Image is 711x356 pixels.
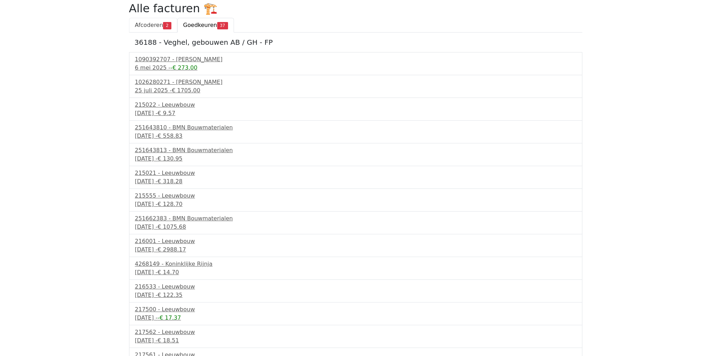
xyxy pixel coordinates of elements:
[135,237,576,254] a: 216001 - Leeuwbouw[DATE] -€ 2988.17
[135,132,576,140] div: [DATE] -
[135,328,576,336] div: 217562 - Leeuwbouw
[135,214,576,231] a: 251662383 - BMN Bouwmaterialen[DATE] -€ 1075.68
[135,260,576,277] a: 4268149 - Koninklijke Rijnja[DATE] -€ 14.70
[135,291,576,299] div: [DATE] -
[135,78,576,86] div: 1026280271 - [PERSON_NAME]
[157,110,175,116] span: € 9.57
[135,169,576,186] a: 215021 - Leeuwbouw[DATE] -€ 318.28
[157,246,186,253] span: € 2988.17
[135,101,576,118] a: 215022 - Leeuwbouw[DATE] -€ 9.57
[135,109,576,118] div: [DATE] -
[157,201,182,207] span: € 128.70
[135,260,576,268] div: 4268149 - Koninklijke Rijnja
[135,192,576,208] a: 215555 - Leeuwbouw[DATE] -€ 128.70
[135,64,576,72] div: 6 mei 2025 -
[217,22,228,29] span: 37
[135,223,576,231] div: [DATE] -
[157,337,179,344] span: € 18.51
[135,86,576,95] div: 25 juli 2025 -
[135,55,576,64] div: 1090392707 - [PERSON_NAME]
[135,283,576,299] a: 216533 - Leeuwbouw[DATE] -€ 122.35
[135,22,163,28] span: Afcoderen
[157,178,182,185] span: € 318.28
[135,268,576,277] div: [DATE] -
[135,38,577,47] h5: 36188 - Veghel, gebouwen AB / GH - FP
[135,314,576,322] div: [DATE] -
[135,155,576,163] div: [DATE] -
[135,245,576,254] div: [DATE] -
[172,87,200,94] span: € 1705.00
[135,169,576,177] div: 215021 - Leeuwbouw
[135,78,576,95] a: 1026280271 - [PERSON_NAME]25 juli 2025 -€ 1705.00
[129,2,582,15] h2: Alle facturen 🏗️
[135,123,576,132] div: 251643810 - BMN Bouwmaterialen
[135,146,576,155] div: 251643813 - BMN Bouwmaterialen
[157,314,181,321] span: -€ 17.37
[135,336,576,345] div: [DATE] -
[135,283,576,291] div: 216533 - Leeuwbouw
[135,305,576,322] a: 217500 - Leeuwbouw[DATE] --€ 17.37
[135,146,576,163] a: 251643813 - BMN Bouwmaterialen[DATE] -€ 130.95
[135,237,576,245] div: 216001 - Leeuwbouw
[177,18,234,33] a: Goedkeuren37
[183,22,217,28] span: Goedkeuren
[135,214,576,223] div: 251662383 - BMN Bouwmaterialen
[135,305,576,314] div: 217500 - Leeuwbouw
[135,123,576,140] a: 251643810 - BMN Bouwmaterialen[DATE] -€ 558.83
[157,223,186,230] span: € 1075.68
[135,200,576,208] div: [DATE] -
[135,101,576,109] div: 215022 - Leeuwbouw
[135,177,576,186] div: [DATE] -
[157,292,182,298] span: € 122.35
[135,192,576,200] div: 215555 - Leeuwbouw
[157,269,179,276] span: € 14.70
[135,328,576,345] a: 217562 - Leeuwbouw[DATE] -€ 18.51
[170,64,197,71] span: -€ 273.00
[135,55,576,72] a: 1090392707 - [PERSON_NAME]6 mei 2025 --€ 273.00
[163,22,171,29] span: 2
[157,155,182,162] span: € 130.95
[129,18,177,33] a: Afcoderen2
[157,133,182,139] span: € 558.83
